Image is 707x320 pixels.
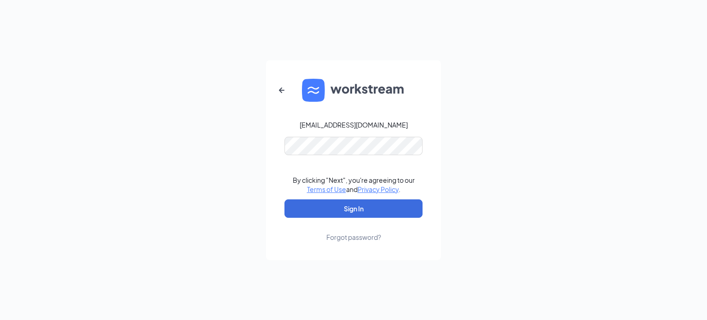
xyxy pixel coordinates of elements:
div: By clicking "Next", you're agreeing to our and . [293,175,415,194]
button: ArrowLeftNew [271,79,293,101]
a: Forgot password? [326,218,381,242]
img: WS logo and Workstream text [302,79,405,102]
svg: ArrowLeftNew [276,85,287,96]
button: Sign In [284,199,423,218]
a: Terms of Use [307,185,346,193]
a: Privacy Policy [358,185,399,193]
div: [EMAIL_ADDRESS][DOMAIN_NAME] [300,120,408,129]
div: Forgot password? [326,233,381,242]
